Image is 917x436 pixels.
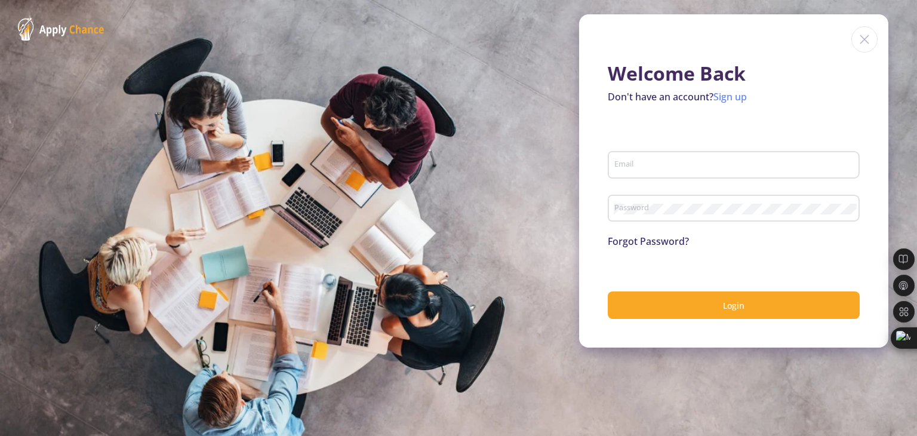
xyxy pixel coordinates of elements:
img: ApplyChance Logo [18,18,104,41]
p: Don't have an account? [608,90,860,104]
a: Forgot Password? [608,235,689,248]
img: close icon [851,26,878,53]
h1: Welcome Back [608,62,860,85]
button: Login [608,291,860,320]
a: Sign up [713,90,747,103]
span: Login [723,300,744,311]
